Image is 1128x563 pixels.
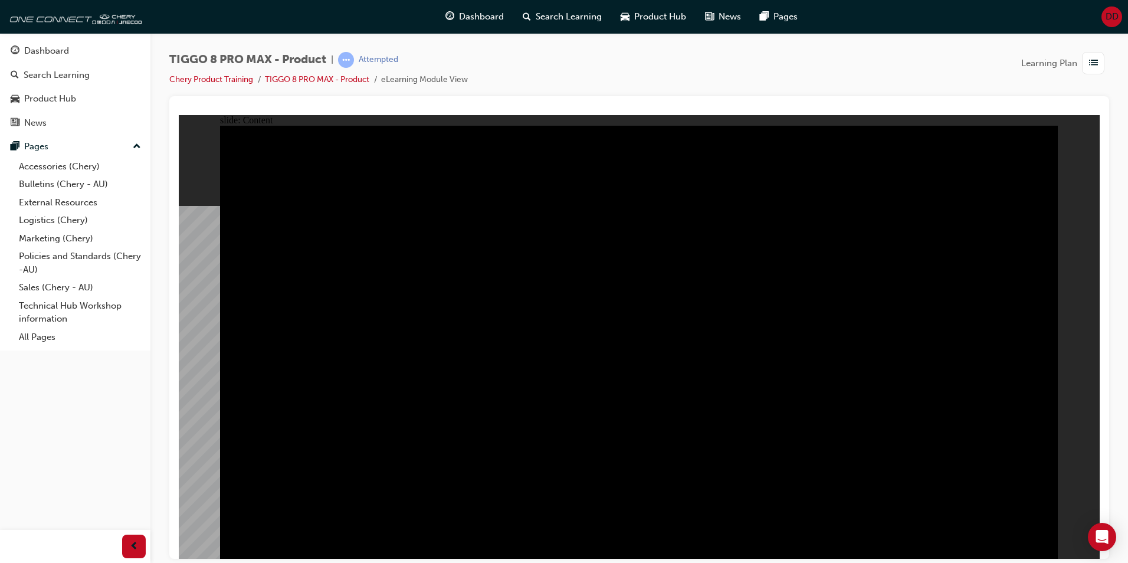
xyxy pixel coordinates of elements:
[523,9,531,24] span: search-icon
[773,10,798,24] span: Pages
[14,175,146,194] a: Bulletins (Chery - AU)
[11,118,19,129] span: news-icon
[634,10,686,24] span: Product Hub
[5,64,146,86] a: Search Learning
[719,10,741,24] span: News
[1021,52,1109,74] button: Learning Plan
[1106,10,1119,24] span: DD
[14,211,146,230] a: Logistics (Chery)
[265,74,369,84] a: TIGGO 8 PRO MAX - Product
[445,9,454,24] span: guage-icon
[611,5,696,29] a: car-iconProduct Hub
[24,92,76,106] div: Product Hub
[169,74,253,84] a: Chery Product Training
[436,5,513,29] a: guage-iconDashboard
[331,53,333,67] span: |
[14,230,146,248] a: Marketing (Chery)
[5,38,146,136] button: DashboardSearch LearningProduct HubNews
[14,158,146,176] a: Accessories (Chery)
[5,112,146,134] a: News
[705,9,714,24] span: news-icon
[381,73,468,87] li: eLearning Module View
[11,94,19,104] span: car-icon
[536,10,602,24] span: Search Learning
[133,139,141,155] span: up-icon
[5,88,146,110] a: Product Hub
[24,68,90,82] div: Search Learning
[14,328,146,346] a: All Pages
[760,9,769,24] span: pages-icon
[359,54,398,66] div: Attempted
[621,9,629,24] span: car-icon
[24,140,48,153] div: Pages
[696,5,750,29] a: news-iconNews
[5,136,146,158] button: Pages
[14,279,146,297] a: Sales (Chery - AU)
[1088,523,1116,551] div: Open Intercom Messenger
[130,539,139,554] span: prev-icon
[513,5,611,29] a: search-iconSearch Learning
[1021,57,1077,70] span: Learning Plan
[11,142,19,152] span: pages-icon
[14,194,146,212] a: External Resources
[750,5,807,29] a: pages-iconPages
[11,46,19,57] span: guage-icon
[14,297,146,328] a: Technical Hub Workshop information
[459,10,504,24] span: Dashboard
[6,5,142,28] img: oneconnect
[24,44,69,58] div: Dashboard
[24,116,47,130] div: News
[1101,6,1122,27] button: DD
[5,40,146,62] a: Dashboard
[11,70,19,81] span: search-icon
[169,53,326,67] span: TIGGO 8 PRO MAX - Product
[1089,56,1098,71] span: list-icon
[14,247,146,279] a: Policies and Standards (Chery -AU)
[338,52,354,68] span: learningRecordVerb_ATTEMPT-icon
